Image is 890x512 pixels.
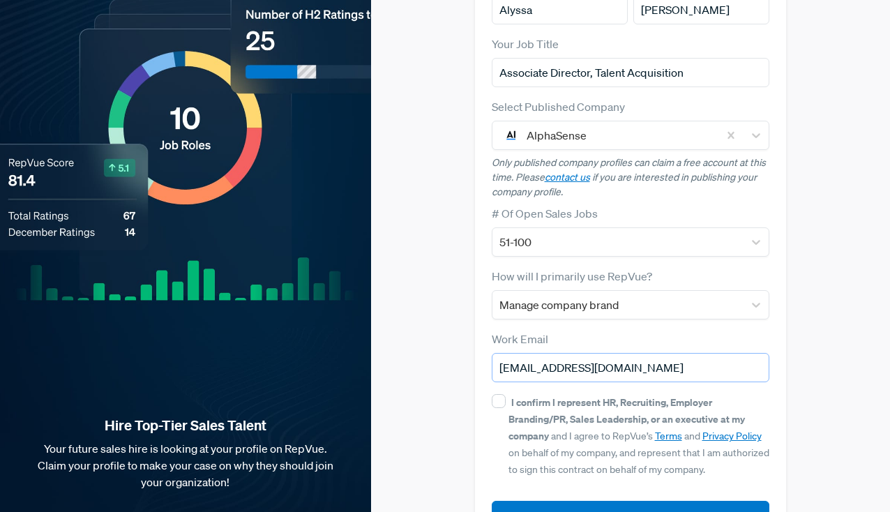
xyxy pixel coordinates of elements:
[492,58,770,87] input: Title
[508,396,745,442] strong: I confirm I represent HR, Recruiting, Employer Branding/PR, Sales Leadership, or an executive at ...
[492,36,559,52] label: Your Job Title
[545,171,590,183] a: contact us
[655,430,682,442] a: Terms
[22,416,349,435] strong: Hire Top-Tier Sales Talent
[492,331,548,347] label: Work Email
[503,127,520,144] img: AlphaSense
[508,396,769,476] span: and I agree to RepVue’s and on behalf of my company, and represent that I am authorized to sign t...
[492,205,598,222] label: # Of Open Sales Jobs
[492,98,625,115] label: Select Published Company
[492,268,652,285] label: How will I primarily use RepVue?
[22,440,349,490] p: Your future sales hire is looking at your profile on RepVue. Claim your profile to make your case...
[492,156,770,199] p: Only published company profiles can claim a free account at this time. Please if you are interest...
[702,430,762,442] a: Privacy Policy
[492,353,770,382] input: Email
